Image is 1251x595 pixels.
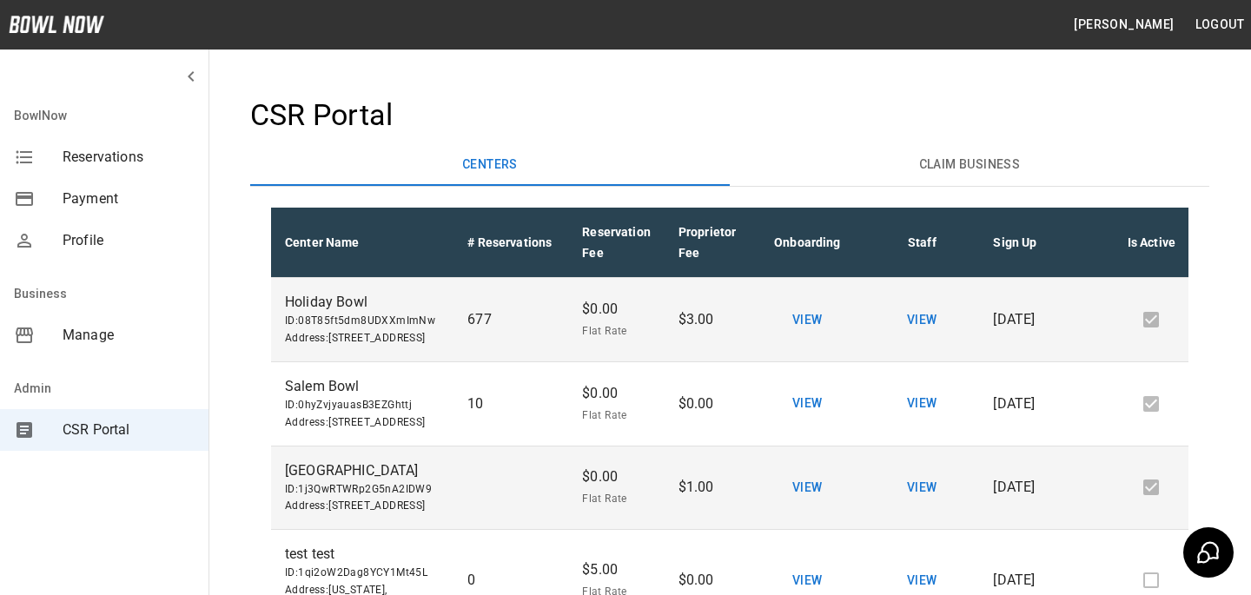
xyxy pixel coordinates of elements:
th: Center Name [271,208,453,278]
th: # Reservations [453,208,568,278]
p: $0.00 [678,570,737,591]
button: View [894,387,950,420]
p: 0 [467,570,554,591]
p: [DATE] [993,393,1080,414]
p: $0.00 [582,299,651,320]
p: $3.00 [678,309,737,330]
p: $0.00 [582,383,651,404]
p: $1.00 [678,477,737,498]
p: [DATE] [993,570,1080,591]
button: View [779,472,835,504]
div: basic tabs example [250,144,1209,186]
p: $5.00 [582,559,651,580]
th: Onboarding [750,208,864,278]
button: View [894,472,950,504]
button: Centers [250,144,730,186]
span: Payment [63,188,195,209]
p: $0.00 [678,393,737,414]
span: Address : [STREET_ADDRESS] [285,414,440,432]
p: Salem Bowl [285,376,440,397]
img: logo [9,16,104,33]
button: View [779,387,835,420]
span: ID: 08T85ft5dm8UDXXmImNw [285,313,440,330]
p: [DATE] [993,477,1080,498]
span: Profile [63,230,195,251]
th: Proprietor Fee [665,208,751,278]
p: $0.00 [582,466,651,487]
p: 677 [467,309,554,330]
p: Holiday Bowl [285,292,440,313]
span: Address : [STREET_ADDRESS] [285,498,440,515]
span: Reservations [63,147,195,168]
span: ID: 0hyZvjyauasB3EZGhttj [285,397,440,414]
p: [DATE] [993,309,1080,330]
span: Flat Rate [582,323,651,340]
th: Sign Up [979,208,1094,278]
th: Staff [864,208,979,278]
span: Address : [STREET_ADDRESS] [285,330,440,347]
h4: CSR Portal [250,97,1209,134]
span: Flat Rate [582,491,651,508]
p: 10 [467,393,554,414]
button: View [894,304,950,336]
button: Logout [1188,9,1251,41]
span: ID: 1j3QwRTWRp2G5nA2IDW9 [285,481,440,499]
th: Is Active [1094,208,1208,278]
span: Flat Rate [582,407,651,425]
button: View [779,304,835,336]
button: Claim Business [730,144,1209,186]
p: test test [285,544,440,565]
button: [PERSON_NAME] [1067,9,1181,41]
th: Reservation Fee [568,208,665,278]
span: Manage [63,325,195,346]
span: ID: 1qi2oW2Dag8YCY1Mt45L [285,565,440,582]
p: [GEOGRAPHIC_DATA] [285,460,440,481]
span: CSR Portal [63,420,195,440]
